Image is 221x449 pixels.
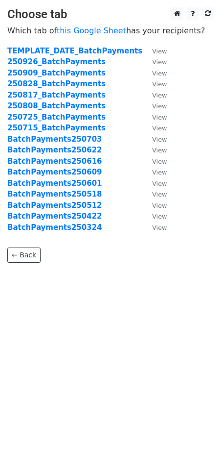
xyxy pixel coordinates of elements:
[152,92,167,99] small: View
[7,91,106,100] a: 250817_BatchPayments
[142,47,167,55] a: View
[152,80,167,88] small: View
[7,101,106,110] a: 250808_BatchPayments
[142,101,167,110] a: View
[142,223,167,232] a: View
[142,190,167,199] a: View
[7,124,106,132] a: 250715_BatchPayments
[7,79,106,88] a: 250828_BatchPayments
[152,169,167,176] small: View
[142,79,167,88] a: View
[142,201,167,210] a: View
[7,25,214,36] p: Which tab of has your recipients?
[142,91,167,100] a: View
[152,136,167,143] small: View
[142,157,167,166] a: View
[7,135,102,144] a: BatchPayments250703
[7,248,41,263] a: ← Back
[142,113,167,122] a: View
[152,180,167,187] small: View
[142,146,167,154] a: View
[7,179,102,188] a: BatchPayments250601
[142,168,167,176] a: View
[142,124,167,132] a: View
[152,224,167,231] small: View
[7,190,102,199] a: BatchPayments250518
[7,146,102,154] a: BatchPayments250622
[142,179,167,188] a: View
[142,69,167,77] a: View
[7,69,106,77] a: 250909_BatchPayments
[7,168,102,176] a: BatchPayments250609
[7,201,102,210] a: BatchPayments250512
[152,125,167,132] small: View
[7,113,106,122] a: 250725_BatchPayments
[57,26,126,35] a: this Google Sheet
[7,157,102,166] a: BatchPayments250616
[7,212,102,221] a: BatchPayments250422
[7,7,214,22] h3: Choose tab
[7,47,142,55] a: TEMPLATE_DATE_BatchPayments
[152,191,167,198] small: View
[152,213,167,220] small: View
[152,102,167,110] small: View
[152,114,167,121] small: View
[152,147,167,154] small: View
[7,57,106,66] a: 250926_BatchPayments
[152,70,167,77] small: View
[142,135,167,144] a: View
[152,202,167,209] small: View
[142,57,167,66] a: View
[7,223,102,232] a: BatchPayments250324
[152,48,167,55] small: View
[142,212,167,221] a: View
[152,58,167,66] small: View
[152,158,167,165] small: View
